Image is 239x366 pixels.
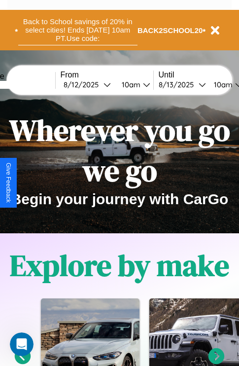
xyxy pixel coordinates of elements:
[18,15,137,45] button: Back to School savings of 20% in select cities! Ends [DATE] 10am PT.Use code:
[159,80,199,89] div: 8 / 13 / 2025
[64,80,103,89] div: 8 / 12 / 2025
[10,245,229,286] h1: Explore by make
[5,163,12,203] div: Give Feedback
[10,332,34,356] iframe: Intercom live chat
[137,26,203,35] b: BACK2SCHOOL20
[61,71,153,79] label: From
[61,79,114,90] button: 8/12/2025
[117,80,143,89] div: 10am
[209,80,235,89] div: 10am
[114,79,153,90] button: 10am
